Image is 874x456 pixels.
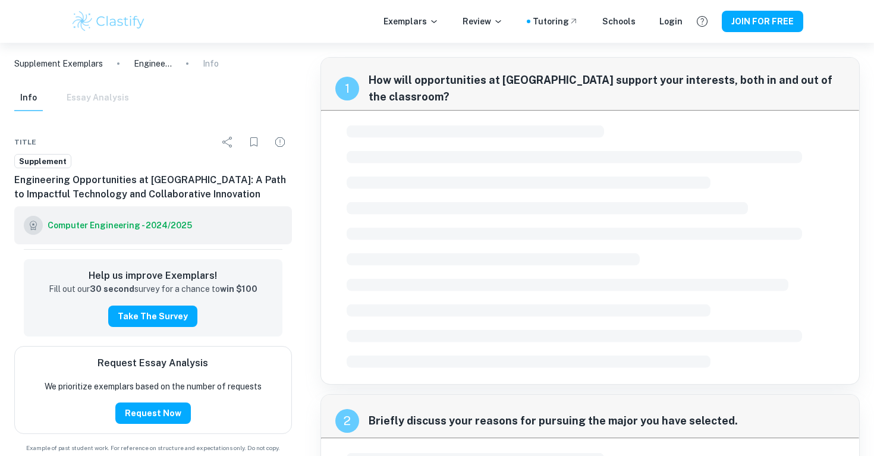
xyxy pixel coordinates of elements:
a: Supplement [14,154,71,169]
div: recipe [335,409,359,433]
div: Report issue [268,130,292,154]
p: Engineering Opportunities at [GEOGRAPHIC_DATA]: A Path to Impactful Technology and Collaborative ... [134,57,172,70]
h6: Help us improve Exemplars! [33,269,273,283]
h6: Computer Engineering - 2024/2025 [48,219,192,232]
p: Fill out our survey for a chance to [49,283,257,296]
button: Help and Feedback [692,11,712,32]
a: Schools [602,15,636,28]
button: Take the Survey [108,306,197,327]
div: Share [216,130,240,154]
span: How will opportunities at [GEOGRAPHIC_DATA] support your interests, both in and out of the classr... [369,72,845,105]
div: Bookmark [242,130,266,154]
a: Computer Engineering - 2024/2025 [48,216,192,235]
button: JOIN FOR FREE [722,11,803,32]
span: Supplement [15,156,71,168]
img: Clastify logo [71,10,146,33]
p: We prioritize exemplars based on the number of requests [45,380,262,393]
button: Info [14,85,43,111]
span: Title [14,137,36,147]
strong: 30 second [90,284,134,294]
p: Info [203,57,219,70]
div: recipe [335,77,359,100]
span: Briefly discuss your reasons for pursuing the major you have selected. [369,413,845,429]
a: Supplement Exemplars [14,57,103,70]
a: Tutoring [533,15,579,28]
p: Review [463,15,503,28]
p: Exemplars [383,15,439,28]
a: Login [659,15,683,28]
h6: Request Essay Analysis [98,356,208,370]
strong: win $100 [220,284,257,294]
h6: Engineering Opportunities at [GEOGRAPHIC_DATA]: A Path to Impactful Technology and Collaborative ... [14,173,292,202]
button: Request Now [115,402,191,424]
span: Example of past student work. For reference on structure and expectations only. Do not copy. [14,444,292,452]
